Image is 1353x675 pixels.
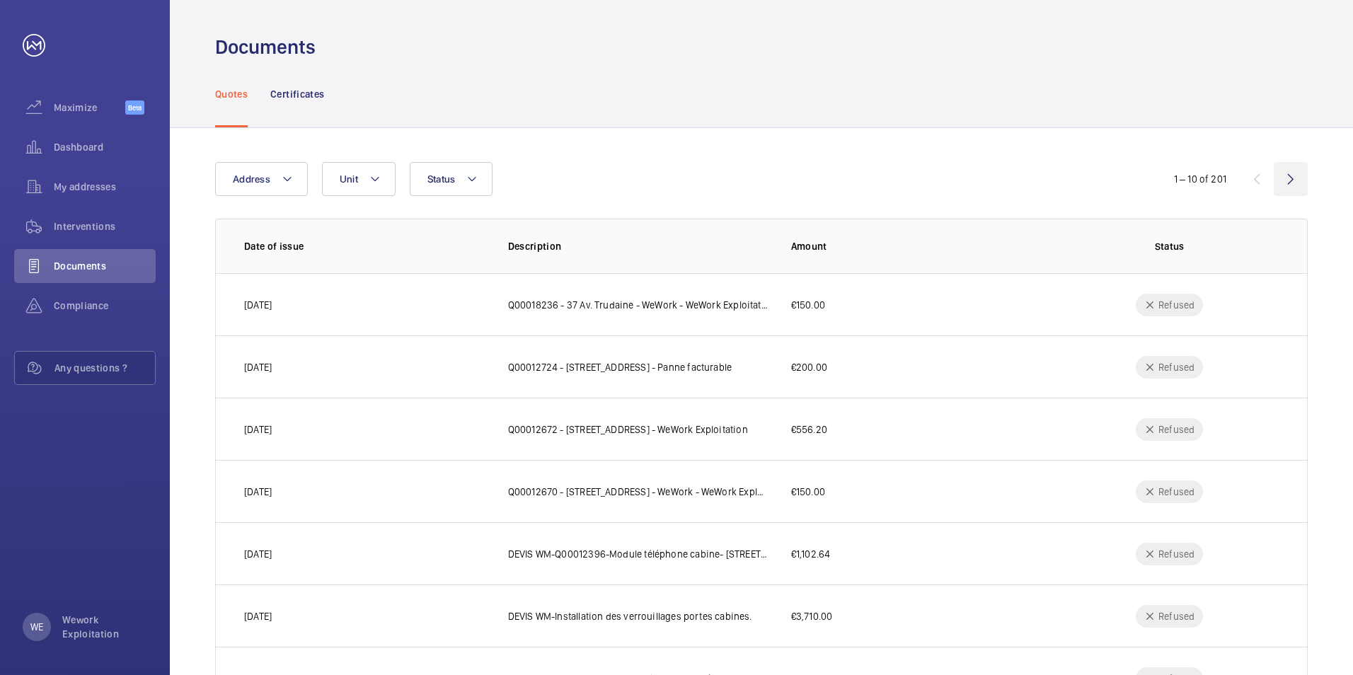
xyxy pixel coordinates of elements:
[791,239,1038,253] p: Amount
[791,422,827,437] p: €556.20
[62,613,147,641] p: Wework Exploitation
[1174,172,1226,186] div: 1 – 10 of 201
[54,299,156,313] span: Compliance
[54,219,156,233] span: Interventions
[508,547,768,561] p: DEVIS WM-Q00012396-Module téléphone cabine- [STREET_ADDRESS] - WeWork - WeWork Exploitation
[125,100,144,115] span: Beta
[244,360,272,374] p: [DATE]
[340,173,358,185] span: Unit
[508,360,732,374] p: Q00012724 - [STREET_ADDRESS] - Panne facturable
[244,485,272,499] p: [DATE]
[54,180,156,194] span: My addresses
[791,547,831,561] p: €1,102.64
[791,360,827,374] p: €200.00
[1158,609,1194,623] p: Refused
[215,87,248,101] p: Quotes
[30,620,43,634] p: WE
[508,609,752,623] p: DEVIS WM-Installation des verrouillages portes cabines.
[54,361,155,375] span: Any questions ?
[1158,485,1194,499] p: Refused
[508,239,768,253] p: Description
[54,140,156,154] span: Dashboard
[244,422,272,437] p: [DATE]
[1158,298,1194,312] p: Refused
[244,298,272,312] p: [DATE]
[508,485,768,499] p: Q00012670 - [STREET_ADDRESS] - WeWork - WeWork Exploitation
[322,162,396,196] button: Unit
[1158,422,1194,437] p: Refused
[233,173,270,185] span: Address
[508,422,748,437] p: Q00012672 - [STREET_ADDRESS] - WeWork Exploitation
[244,609,272,623] p: [DATE]
[1060,239,1279,253] p: Status
[1158,360,1194,374] p: Refused
[427,173,456,185] span: Status
[270,87,324,101] p: Certificates
[791,609,833,623] p: €3,710.00
[244,547,272,561] p: [DATE]
[410,162,493,196] button: Status
[791,298,825,312] p: €150.00
[244,239,485,253] p: Date of issue
[791,485,825,499] p: €150.00
[54,100,125,115] span: Maximize
[1158,547,1194,561] p: Refused
[215,34,316,60] h1: Documents
[54,259,156,273] span: Documents
[215,162,308,196] button: Address
[508,298,768,312] p: Q00018236 - 37 Av. Trudaine - WeWork - WeWork Exploitation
